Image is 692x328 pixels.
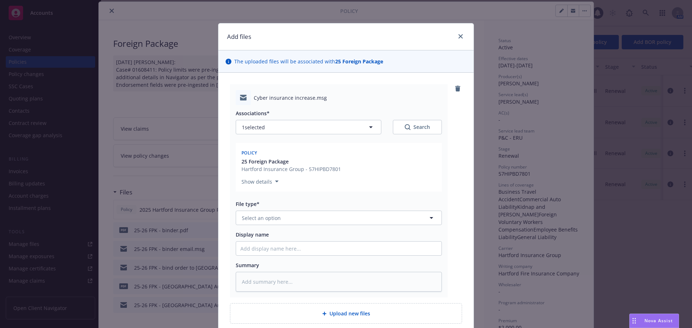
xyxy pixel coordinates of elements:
span: File type* [236,201,259,207]
span: Select an option [242,214,281,222]
span: Display name [236,231,269,238]
span: Summary [236,262,259,269]
button: Select an option [236,211,442,225]
div: Drag to move [630,314,639,328]
input: Add display name here... [236,242,442,255]
button: Nova Assist [629,314,679,328]
span: Nova Assist [644,318,673,324]
div: Upload new files [230,303,462,324]
span: Upload new files [329,310,370,317]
